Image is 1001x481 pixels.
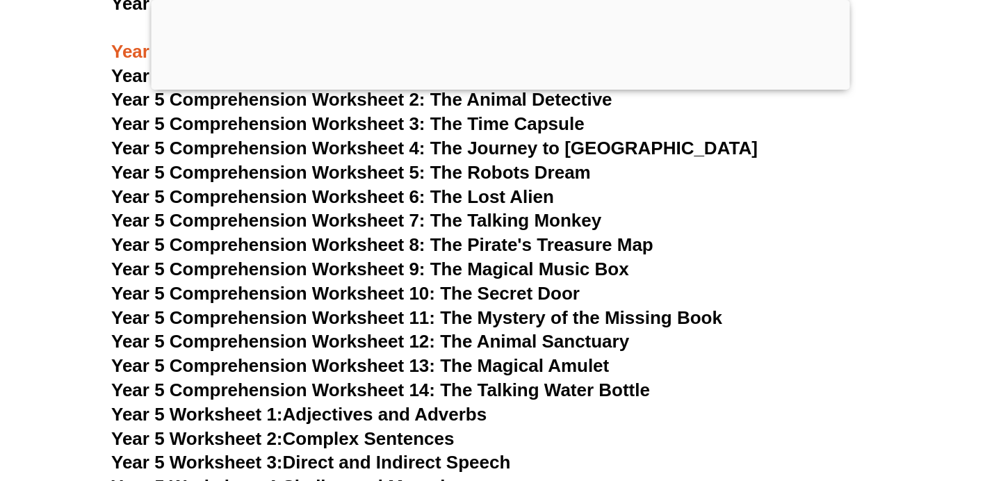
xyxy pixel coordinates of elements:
[111,234,653,255] a: Year 5 Comprehension Worksheet 8: The Pirate's Treasure Map
[111,452,510,473] a: Year 5 Worksheet 3:Direct and Indirect Speech
[111,89,612,110] a: Year 5 Comprehension Worksheet 2: The Animal Detective
[111,186,554,207] a: Year 5 Comprehension Worksheet 6: The Lost Alien
[111,428,283,449] span: Year 5 Worksheet 2:
[111,380,650,400] a: Year 5 Comprehension Worksheet 14: The Talking Water Bottle
[111,404,487,425] a: Year 5 Worksheet 1:Adjectives and Adverbs
[111,283,580,304] a: Year 5 Comprehension Worksheet 10: The Secret Door
[111,65,628,86] a: Year 5 Comprehension Worksheet 1: The Magical Bookstore
[111,113,585,134] a: Year 5 Comprehension Worksheet 3: The Time Capsule
[111,428,454,449] a: Year 5 Worksheet 2:Complex Sentences
[111,210,601,231] a: Year 5 Comprehension Worksheet 7: The Talking Monkey
[111,331,629,352] a: Year 5 Comprehension Worksheet 12: The Animal Sanctuary
[111,355,609,376] a: Year 5 Comprehension Worksheet 13: The Magical Amulet
[111,138,758,158] a: Year 5 Comprehension Worksheet 4: The Journey to [GEOGRAPHIC_DATA]
[763,324,1001,481] iframe: Chat Widget
[111,307,722,328] a: Year 5 Comprehension Worksheet 11: The Mystery of the Missing Book
[111,404,283,425] span: Year 5 Worksheet 1:
[111,17,890,64] h3: Year 5 English Worksheets
[111,162,591,183] a: Year 5 Comprehension Worksheet 5: The Robots Dream
[111,452,283,473] span: Year 5 Worksheet 3:
[111,259,629,279] a: Year 5 Comprehension Worksheet 9: The Magical Music Box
